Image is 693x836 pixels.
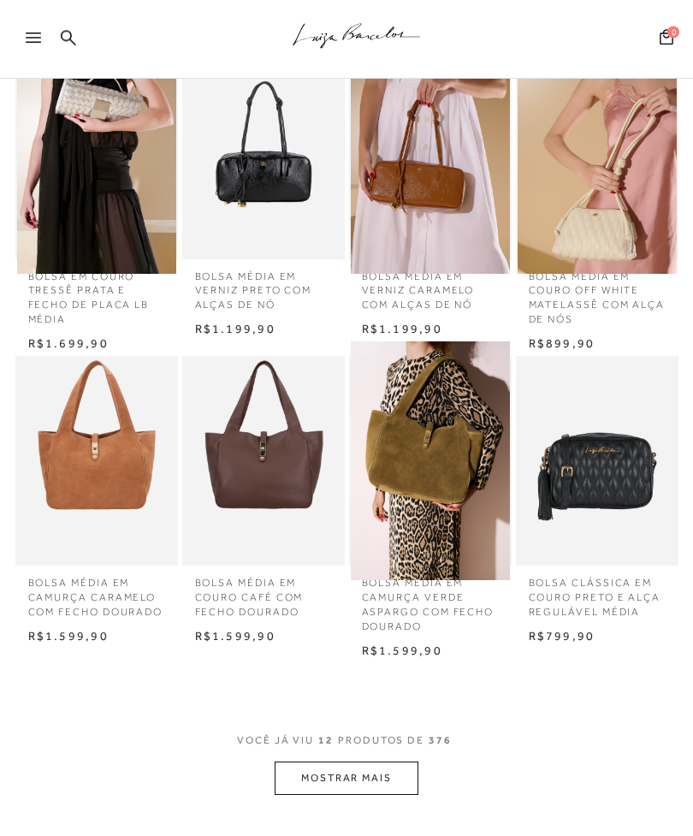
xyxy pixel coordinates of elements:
[349,566,512,634] a: BOLSA MÉDIA EM CAMURÇA VERDE ASPARGO COM FECHO DOURADO
[28,337,109,351] span: R$1.699,90
[429,735,452,747] span: 376
[15,566,178,620] a: BOLSA MÉDIA EM CAMURÇA CARAMELO COM FECHO DOURADO
[28,630,109,643] span: R$1.599,90
[518,36,677,275] a: BOLSA MÉDIA EM COURO OFF WHITE MATELASSÊ COM ALÇA DE NÓS BOLSA MÉDIA EM COURO OFF WHITE MATELASSÊ...
[654,28,678,51] button: 0
[351,342,510,581] a: BOLSA MÉDIA EM CAMURÇA VERDE ASPARGO COM FECHO DOURADO BOLSA MÉDIA EM CAMURÇA VERDE ASPARGO COM F...
[349,260,512,313] a: BOLSA MÉDIA EM VERNIZ CARAMELO COM ALÇAS DE NÓ
[17,36,176,275] img: BOLSA EM COURO TRESSÊ PRATA E FECHO DE PLACA LB MÉDIA
[351,342,510,581] img: BOLSA MÉDIA EM CAMURÇA VERDE ASPARGO COM FECHO DOURADO
[17,342,176,581] img: BOLSA MÉDIA EM CAMURÇA CARAMELO COM FECHO DOURADO
[184,36,343,275] a: BOLSA MÉDIA EM VERNIZ PRETO COM ALÇAS DE NÓ BOLSA MÉDIA EM VERNIZ PRETO COM ALÇAS DE NÓ
[184,342,343,581] a: BOLSA MÉDIA EM COURO CAFÉ COM FECHO DOURADO BOLSA MÉDIA EM COURO CAFÉ COM FECHO DOURADO
[529,337,595,351] span: R$899,90
[362,323,442,336] span: R$1.199,90
[275,762,418,796] button: MOSTRAR MAIS
[184,36,343,275] img: BOLSA MÉDIA EM VERNIZ PRETO COM ALÇAS DE NÓ
[195,323,275,336] span: R$1.199,90
[518,342,677,581] a: BOLSA CLÁSSICA EM COURO PRETO E ALÇA REGULÁVEL MÉDIA BOLSA CLÁSSICA EM COURO PRETO E ALÇA REGULÁV...
[17,36,176,275] a: BOLSA EM COURO TRESSÊ PRATA E FECHO DE PLACA LB MÉDIA BOLSA EM COURO TRESSÊ PRATA E FECHO DE PLAC...
[237,735,456,747] span: VOCÊ JÁ VIU PRODUTOS DE
[516,260,678,328] a: BOLSA MÉDIA EM COURO OFF WHITE MATELASSÊ COM ALÇA DE NÓS
[362,644,442,658] span: R$1.599,90
[318,735,334,747] span: 12
[195,630,275,643] span: R$1.599,90
[518,36,677,275] img: BOLSA MÉDIA EM COURO OFF WHITE MATELASSÊ COM ALÇA DE NÓS
[518,342,677,581] img: BOLSA CLÁSSICA EM COURO PRETO E ALÇA REGULÁVEL MÉDIA
[17,342,176,581] a: BOLSA MÉDIA EM CAMURÇA CARAMELO COM FECHO DOURADO BOLSA MÉDIA EM CAMURÇA CARAMELO COM FECHO DOURADO
[529,630,595,643] span: R$799,90
[351,36,510,275] a: BOLSA MÉDIA EM VERNIZ CARAMELO COM ALÇAS DE NÓ BOLSA MÉDIA EM VERNIZ CARAMELO COM ALÇAS DE NÓ
[182,566,345,620] a: BOLSA MÉDIA EM COURO CAFÉ COM FECHO DOURADO
[15,260,178,328] a: BOLSA EM COURO TRESSÊ PRATA E FECHO DE PLACA LB MÉDIA
[516,566,678,620] a: BOLSA CLÁSSICA EM COURO PRETO E ALÇA REGULÁVEL MÉDIA
[182,260,345,313] a: BOLSA MÉDIA EM VERNIZ PRETO COM ALÇAS DE NÓ
[667,27,679,39] span: 0
[351,36,510,275] img: BOLSA MÉDIA EM VERNIZ CARAMELO COM ALÇAS DE NÓ
[184,342,343,581] img: BOLSA MÉDIA EM COURO CAFÉ COM FECHO DOURADO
